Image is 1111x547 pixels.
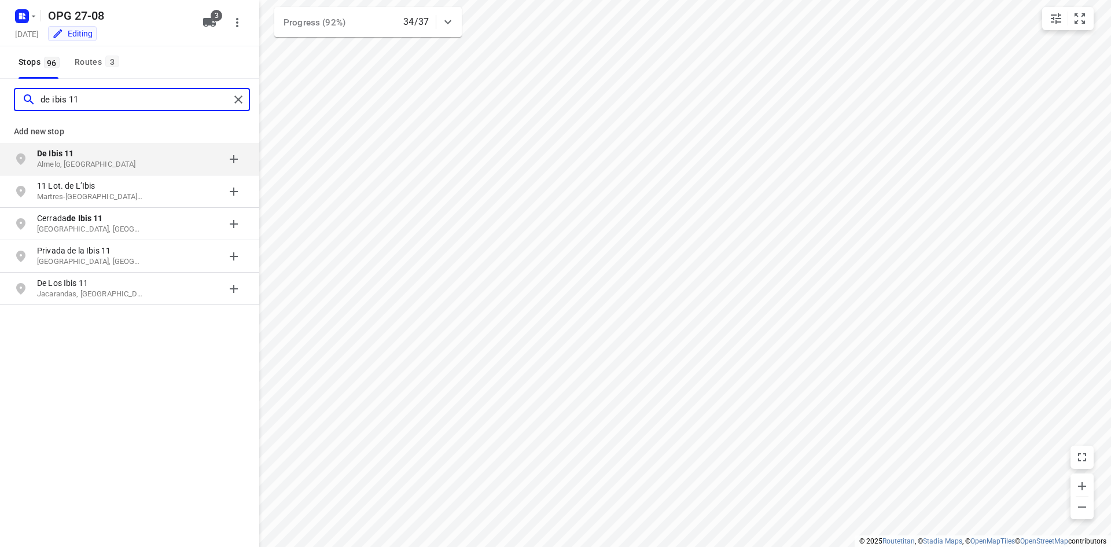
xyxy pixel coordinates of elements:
p: Jacarandas, Torreón, Coahuila de Zaragoza, Mexico [37,289,144,300]
button: 3 [198,11,221,34]
p: 11 Lot. de L’Ibis [37,180,144,192]
div: Routes [75,55,123,69]
input: Add or search stops [41,91,230,109]
p: Hacienda Los Venados, Tijuana, Baja California, Mexico [37,256,144,267]
p: Add new stop [14,124,245,138]
h5: OPG 27-08 [43,6,193,25]
button: Map settings [1044,7,1068,30]
button: Fit zoom [1068,7,1091,30]
p: Privada de la Ibis 11 [37,245,144,256]
b: De Ibis 11 [37,149,74,158]
a: OpenMapTiles [970,537,1015,545]
span: Progress (92%) [284,17,345,28]
button: More [226,11,249,34]
div: small contained button group [1042,7,1094,30]
p: Almelo, [GEOGRAPHIC_DATA] [37,159,144,170]
div: Progress (92%)34/37 [274,7,462,37]
p: Valle de Tules, Buenavista, Mexico [37,224,144,235]
p: Cerrada [37,212,144,224]
p: Martres-[GEOGRAPHIC_DATA], [GEOGRAPHIC_DATA] [37,192,144,203]
span: 3 [105,56,119,67]
h5: [DATE] [10,27,43,41]
a: Stadia Maps [923,537,962,545]
p: 34/37 [403,15,429,29]
a: Routetitan [882,537,915,545]
span: Stops [19,55,63,69]
div: Editing [52,28,93,39]
p: De Los Ibis 11 [37,277,144,289]
a: OpenStreetMap [1020,537,1068,545]
b: de Ibis 11 [67,214,103,223]
span: 96 [44,57,60,68]
span: 3 [211,10,222,21]
li: © 2025 , © , © © contributors [859,537,1106,545]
